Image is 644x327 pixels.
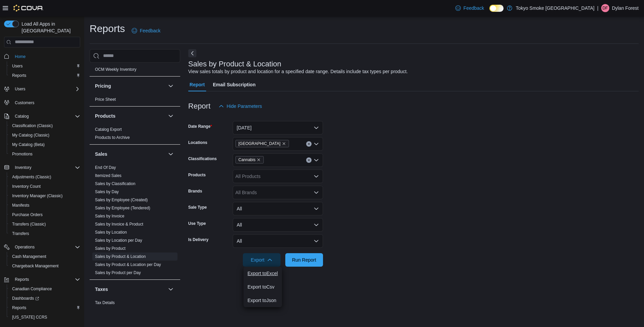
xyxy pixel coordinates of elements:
[9,122,56,130] a: Classification (Classic)
[90,65,180,76] div: OCM
[12,305,26,310] span: Reports
[7,172,83,182] button: Adjustments (Classic)
[95,286,108,293] h3: Taxes
[95,173,122,178] span: Itemized Sales
[188,205,207,210] label: Sale Type
[7,61,83,71] button: Users
[90,125,180,144] div: Products
[9,294,42,302] a: Dashboards
[95,238,142,243] a: Sales by Location per Day
[597,4,599,12] p: |
[12,212,43,217] span: Purchase Orders
[7,140,83,149] button: My Catalog (Beta)
[12,296,39,301] span: Dashboards
[12,151,33,157] span: Promotions
[9,182,80,190] span: Inventory Count
[7,191,83,201] button: Inventory Manager (Classic)
[9,201,32,209] a: Manifests
[12,85,80,93] span: Users
[7,182,83,191] button: Inventory Count
[95,165,116,170] a: End Of Day
[7,252,83,261] button: Cash Management
[9,230,32,238] a: Transfers
[95,214,124,218] a: Sales by Invoice
[9,230,80,238] span: Transfers
[7,121,83,130] button: Classification (Classic)
[12,221,46,227] span: Transfers (Classic)
[9,150,80,158] span: Promotions
[7,284,83,294] button: Canadian Compliance
[12,286,52,292] span: Canadian Compliance
[12,275,80,284] span: Reports
[314,141,319,147] button: Open list of options
[7,71,83,80] button: Reports
[15,114,29,119] span: Catalog
[95,83,165,89] button: Pricing
[9,262,80,270] span: Chargeback Management
[9,211,45,219] a: Purchase Orders
[306,157,312,163] button: Clear input
[9,304,80,312] span: Reports
[227,103,262,110] span: Hide Parameters
[12,163,80,172] span: Inventory
[9,71,29,80] a: Reports
[90,299,180,318] div: Taxes
[9,220,80,228] span: Transfers (Classic)
[7,130,83,140] button: My Catalog (Classic)
[243,253,281,267] button: Export
[12,254,46,259] span: Cash Management
[9,262,61,270] a: Chargeback Management
[188,60,281,68] h3: Sales by Product & Location
[9,173,80,181] span: Adjustments (Classic)
[95,254,146,259] span: Sales by Product & Location
[12,98,80,107] span: Customers
[1,275,83,284] button: Reports
[95,230,127,235] span: Sales by Location
[282,142,286,146] button: Remove Manitoba from selection in this group
[95,300,115,305] a: Tax Details
[238,156,256,163] span: Cannabis
[12,243,80,251] span: Operations
[95,221,143,227] span: Sales by Invoice & Product
[95,198,148,202] a: Sales by Employee (Created)
[95,262,161,267] span: Sales by Product & Location per Day
[95,97,116,102] span: Price Sheet
[12,123,53,128] span: Classification (Classic)
[15,54,26,59] span: Home
[12,53,28,61] a: Home
[453,1,487,15] a: Feedback
[9,131,52,139] a: My Catalog (Classic)
[1,52,83,61] button: Home
[12,142,45,147] span: My Catalog (Beta)
[95,246,126,251] span: Sales by Product
[95,189,119,194] a: Sales by Day
[95,222,143,227] a: Sales by Invoice & Product
[95,181,135,186] a: Sales by Classification
[95,151,107,157] h3: Sales
[15,244,35,250] span: Operations
[9,192,80,200] span: Inventory Manager (Classic)
[19,21,80,34] span: Load All Apps in [GEOGRAPHIC_DATA]
[7,294,83,303] a: Dashboards
[233,234,323,248] button: All
[95,135,130,140] span: Products to Archive
[9,173,54,181] a: Adjustments (Classic)
[9,62,80,70] span: Users
[9,285,55,293] a: Canadian Compliance
[12,73,26,78] span: Reports
[9,313,50,321] a: [US_STATE] CCRS
[188,188,202,194] label: Brands
[1,84,83,94] button: Users
[12,275,32,284] button: Reports
[15,165,31,170] span: Inventory
[95,127,122,132] a: Catalog Export
[9,62,25,70] a: Users
[9,122,80,130] span: Classification (Classic)
[601,4,609,12] div: Dylan Forest
[9,252,49,261] a: Cash Management
[9,182,43,190] a: Inventory Count
[233,202,323,215] button: All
